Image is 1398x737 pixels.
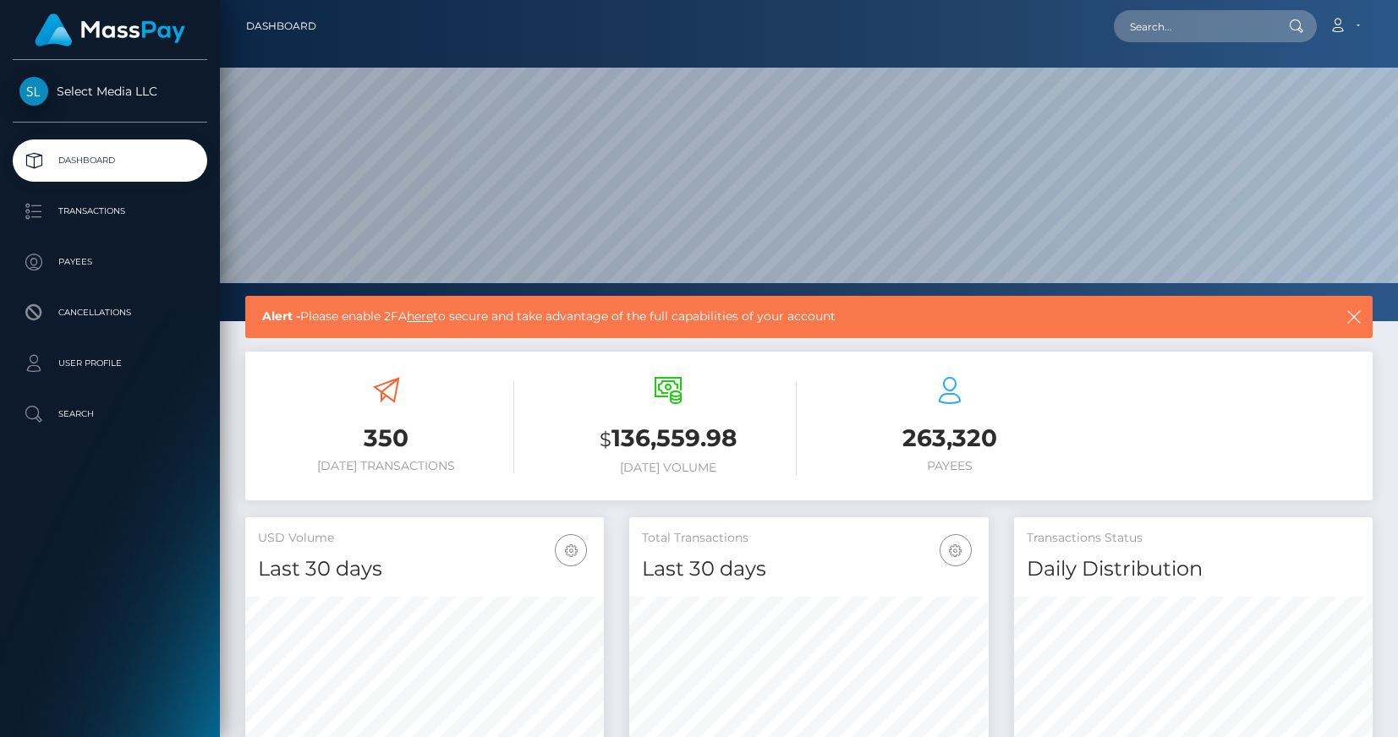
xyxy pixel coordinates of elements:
a: Dashboard [246,8,316,44]
a: Transactions [13,190,207,232]
p: Dashboard [19,148,200,173]
span: Select Media LLC [13,84,207,99]
h3: 136,559.98 [540,422,796,456]
span: Please enable 2FA to secure and take advantage of the full capabilities of your account [262,308,1236,325]
h5: Transactions Status [1027,530,1360,547]
a: Dashboard [13,139,207,182]
img: MassPay Logo [35,14,185,46]
img: Select Media LLC [19,77,48,106]
a: here [407,308,433,324]
p: User Profile [19,351,200,376]
a: Payees [13,241,207,283]
a: Search [13,393,207,435]
input: Search... [1114,10,1273,42]
p: Cancellations [19,300,200,325]
a: User Profile [13,342,207,385]
h3: 350 [258,422,514,455]
p: Payees [19,249,200,275]
h4: Last 30 days [642,554,975,584]
h5: USD Volume [258,530,591,547]
p: Search [19,401,200,427]
h3: 263,320 [822,422,1078,455]
b: Alert - [262,308,300,324]
h4: Daily Distribution [1027,554,1360,584]
h6: Payees [822,459,1078,473]
h6: [DATE] Volume [540,461,796,475]
h5: Total Transactions [642,530,975,547]
a: Cancellations [13,292,207,334]
h4: Last 30 days [258,554,591,584]
h6: [DATE] Transactions [258,459,514,473]
small: $ [600,428,611,451]
p: Transactions [19,199,200,224]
